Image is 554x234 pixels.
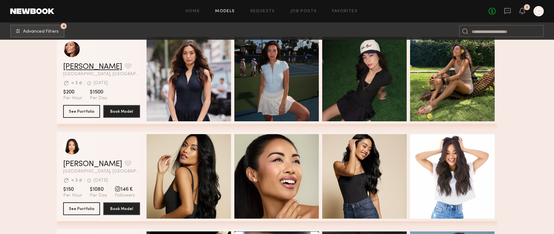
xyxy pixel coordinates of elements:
[63,25,65,28] span: 4
[526,6,528,9] div: 1
[63,105,100,118] button: See Portfolio
[215,9,235,13] a: Models
[90,95,107,101] span: Per Day
[23,29,59,34] span: Advanced Filters
[71,178,82,183] div: < 3 d
[63,160,122,168] a: [PERSON_NAME]
[90,193,107,198] span: Per Day
[186,9,200,13] a: Home
[533,6,544,16] a: C
[63,186,82,193] span: $150
[94,178,108,183] div: [DATE]
[250,9,275,13] a: Requests
[115,186,135,193] span: 146 K
[115,193,135,198] span: Followers
[63,169,140,174] span: [GEOGRAPHIC_DATA], [GEOGRAPHIC_DATA]
[63,89,82,95] span: $200
[10,25,64,37] button: 4Advanced Filters
[290,9,317,13] a: Job Posts
[63,202,100,215] button: See Portfolio
[63,193,82,198] span: Per Hour
[332,9,357,13] a: Favorites
[63,63,122,71] a: [PERSON_NAME]
[103,202,140,215] button: Book Model
[63,72,140,77] span: [GEOGRAPHIC_DATA], [GEOGRAPHIC_DATA]
[63,95,82,101] span: Per Hour
[71,81,82,85] div: < 3 d
[90,186,107,193] span: $1080
[94,81,108,85] div: [DATE]
[103,105,140,118] button: Book Model
[90,89,107,95] span: $1500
